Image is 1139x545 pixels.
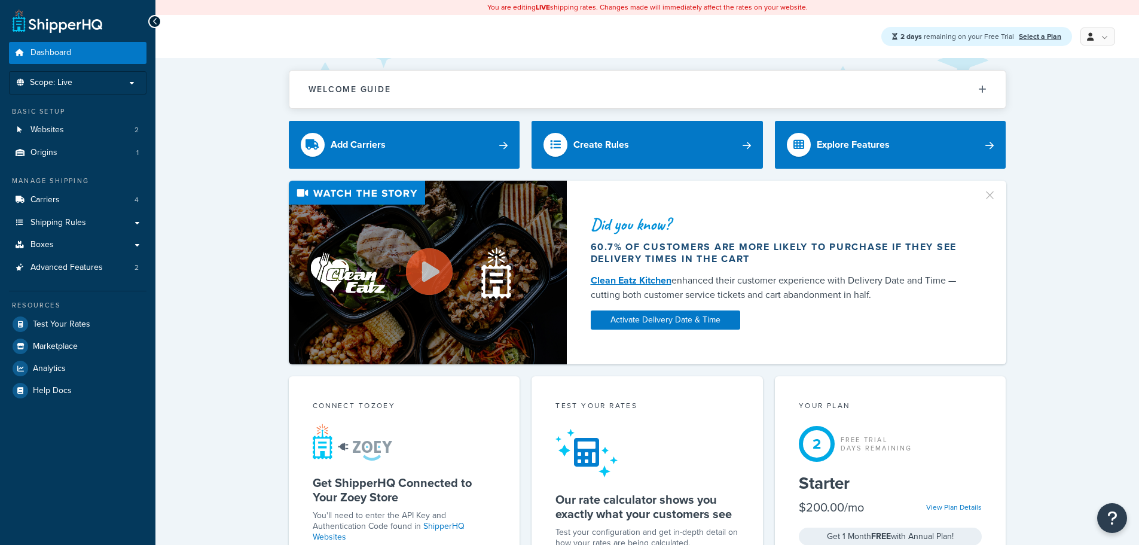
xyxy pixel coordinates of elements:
[9,313,146,335] a: Test Your Rates
[289,121,520,169] a: Add Carriers
[555,492,739,521] h5: Our rate calculator shows you exactly what your customers see
[313,424,392,461] img: connect-shq-zoey-e3e3ca4d.svg
[9,257,146,279] li: Advanced Features
[135,263,139,273] span: 2
[9,380,146,401] a: Help Docs
[9,257,146,279] a: Advanced Features2
[30,218,86,228] span: Shipping Rules
[1097,503,1127,533] button: Open Resource Center
[900,31,1016,42] span: remaining on your Free Trial
[33,386,72,396] span: Help Docs
[313,476,496,504] h5: Get ShipperHQ Connected to Your Zoey Store
[1019,31,1061,42] a: Select a Plan
[30,240,54,250] span: Boxes
[33,364,66,374] span: Analytics
[926,502,982,513] a: View Plan Details
[30,263,103,273] span: Advanced Features
[30,148,57,158] span: Origins
[9,176,146,186] div: Manage Shipping
[775,121,1006,169] a: Explore Features
[30,195,60,205] span: Carriers
[591,310,740,330] a: Activate Delivery Date & Time
[9,300,146,310] div: Resources
[9,212,146,234] a: Shipping Rules
[33,319,90,330] span: Test Your Rates
[799,474,982,493] h5: Starter
[591,241,969,265] div: 60.7% of customers are more likely to purchase if they see delivery times in the cart
[9,189,146,211] a: Carriers4
[591,216,969,233] div: Did you know?
[9,106,146,117] div: Basic Setup
[135,125,139,135] span: 2
[30,125,64,135] span: Websites
[871,530,891,543] strong: FREE
[841,436,912,452] div: Free Trial Days Remaining
[30,78,72,88] span: Scope: Live
[331,136,386,153] div: Add Carriers
[9,119,146,141] a: Websites2
[136,148,139,158] span: 1
[9,358,146,379] a: Analytics
[591,273,969,302] div: enhanced their customer experience with Delivery Date and Time — cutting both customer service ti...
[313,400,496,414] div: Connect to Zoey
[9,119,146,141] li: Websites
[9,142,146,164] li: Origins
[817,136,890,153] div: Explore Features
[573,136,629,153] div: Create Rules
[9,42,146,64] a: Dashboard
[309,85,391,94] h2: Welcome Guide
[536,2,550,13] b: LIVE
[33,342,78,352] span: Marketplace
[9,336,146,357] a: Marketplace
[900,31,922,42] strong: 2 days
[591,273,671,287] a: Clean Eatz Kitchen
[313,520,465,543] a: ShipperHQ Websites
[799,426,835,462] div: 2
[799,400,982,414] div: Your Plan
[289,181,567,364] img: Video thumbnail
[555,400,739,414] div: Test your rates
[135,195,139,205] span: 4
[9,189,146,211] li: Carriers
[313,510,496,543] p: You'll need to enter the API Key and Authentication Code found in
[799,499,864,516] div: $200.00/mo
[9,234,146,256] a: Boxes
[30,48,71,58] span: Dashboard
[532,121,763,169] a: Create Rules
[9,142,146,164] a: Origins1
[289,71,1006,108] button: Welcome Guide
